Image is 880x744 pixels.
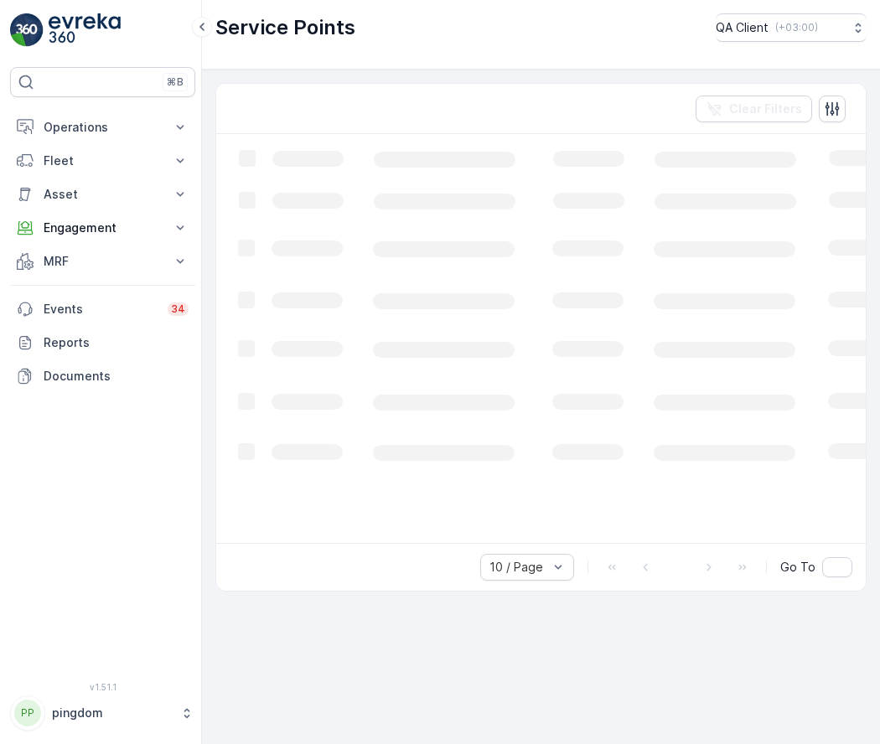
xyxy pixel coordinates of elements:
span: Go To [780,559,815,576]
button: QA Client(+03:00) [716,13,867,42]
a: Events34 [10,292,195,326]
button: PPpingdom [10,695,195,731]
p: Asset [44,186,162,203]
p: Fleet [44,152,162,169]
p: Events [44,301,158,318]
a: Reports [10,326,195,359]
p: Service Points [215,14,355,41]
p: QA Client [716,19,769,36]
span: v 1.51.1 [10,682,195,692]
p: ( +03:00 ) [775,21,818,34]
p: Clear Filters [729,101,802,117]
div: PP [14,700,41,726]
p: Operations [44,119,162,136]
button: Engagement [10,211,195,245]
button: Operations [10,111,195,144]
p: pingdom [52,705,172,721]
p: Documents [44,368,189,385]
p: ⌘B [167,75,184,89]
button: Clear Filters [696,96,812,122]
a: Documents [10,359,195,393]
p: Engagement [44,220,162,236]
p: MRF [44,253,162,270]
button: Asset [10,178,195,211]
p: Reports [44,334,189,351]
img: logo_light-DOdMpM7g.png [49,13,121,47]
img: logo [10,13,44,47]
button: MRF [10,245,195,278]
p: 34 [171,302,185,316]
button: Fleet [10,144,195,178]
